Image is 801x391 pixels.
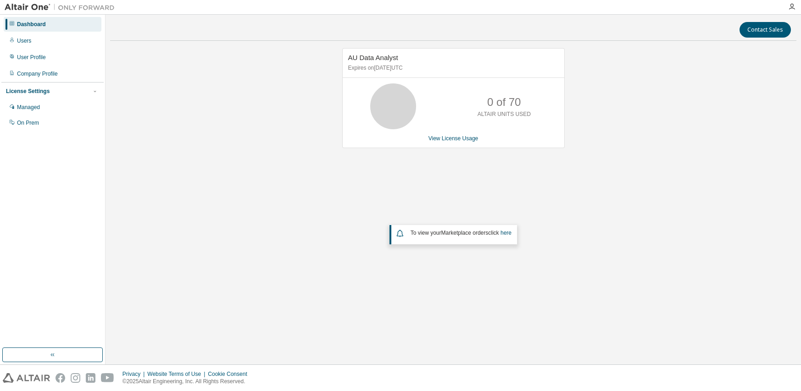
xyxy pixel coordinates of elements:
[17,70,58,77] div: Company Profile
[86,373,95,383] img: linkedin.svg
[56,373,65,383] img: facebook.svg
[501,230,512,236] a: here
[17,104,40,111] div: Managed
[17,119,39,127] div: On Prem
[3,373,50,383] img: altair_logo.svg
[478,110,531,118] p: ALTAIR UNITS USED
[208,370,252,378] div: Cookie Consent
[428,135,478,142] a: View License Usage
[71,373,80,383] img: instagram.svg
[17,37,31,44] div: Users
[101,373,114,383] img: youtube.svg
[5,3,119,12] img: Altair One
[348,54,398,61] span: AU Data Analyst
[122,370,147,378] div: Privacy
[6,88,50,95] div: License Settings
[17,54,46,61] div: User Profile
[411,230,512,236] span: To view your click
[122,378,253,385] p: © 2025 Altair Engineering, Inc. All Rights Reserved.
[740,22,791,38] button: Contact Sales
[17,21,46,28] div: Dashboard
[348,64,556,72] p: Expires on [DATE] UTC
[147,370,208,378] div: Website Terms of Use
[487,94,521,110] p: 0 of 70
[441,230,489,236] em: Marketplace orders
